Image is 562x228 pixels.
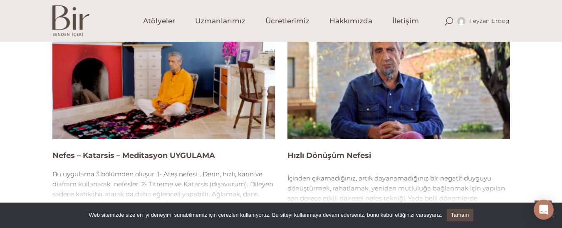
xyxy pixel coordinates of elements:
[89,211,442,219] span: Web sitemizde size en iyi deneyimi sunabilmemiz için çerezleri kullanıyoruz. Bu siteyi kullanmaya...
[143,16,175,26] span: Atölyeler
[329,16,372,26] span: Hakkımızda
[265,16,309,26] span: Ücretlerimiz
[287,150,510,161] h4: Hızlı Dönüşüm Nefesi
[52,150,275,161] h4: Nefes – Katarsis – Meditasyon UYGULAMA
[392,16,419,26] span: İletişim
[469,17,510,25] span: Feyzan Erdog
[447,209,473,221] a: Tamam
[534,200,554,220] div: Open Intercom Messenger
[195,16,245,26] span: Uzmanlarımız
